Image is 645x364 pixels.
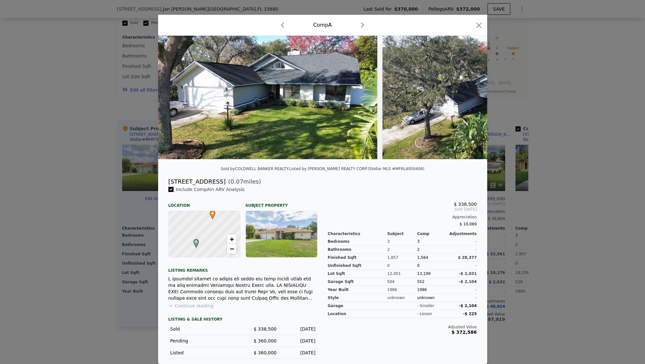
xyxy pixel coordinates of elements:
[254,338,276,343] span: $ 360,000
[460,222,477,226] span: $ 10,069
[221,167,289,171] div: Sold by COLDWELL BANKER REALTY .
[313,21,332,29] div: Comp A
[463,312,477,316] span: -$ 225
[387,238,417,246] div: 3
[447,286,477,294] div: -
[328,246,388,254] div: Bathrooms
[168,198,240,208] div: Location
[447,238,477,246] div: -
[229,245,234,253] span: −
[458,255,477,260] span: $ 28,377
[246,198,318,208] div: Subject Property
[417,294,447,302] div: unknown
[417,231,447,236] div: Comp
[387,294,417,302] div: unknown
[282,326,316,332] div: [DATE]
[328,238,388,246] div: Bedrooms
[168,317,318,323] div: LISTING & SALE HISTORY
[174,187,247,192] span: Include Comp A in ARV Analysis
[168,177,226,186] div: [STREET_ADDRESS]
[170,326,238,332] div: Sold
[170,338,238,344] div: Pending
[328,294,388,302] div: Style
[447,294,477,302] div: -
[447,262,477,270] div: -
[417,263,420,268] span: 0
[229,235,234,243] span: +
[289,167,425,171] div: Listed by [PERSON_NAME] REALTY CORP. (Stellar MLS #MFRL4950406)
[459,304,477,308] span: -$ 2,104
[387,270,417,278] div: 12,001
[227,234,237,244] a: Zoom in
[387,254,417,262] div: 1,857
[387,262,417,270] div: 0
[417,246,447,254] div: 2
[192,239,201,245] span: A
[168,303,214,309] button: Continue reading
[459,271,477,276] span: -$ 2,031
[254,350,276,355] span: $ 360,000
[447,246,477,254] div: -
[227,244,237,254] a: Zoom out
[387,246,417,254] div: 2
[417,279,425,284] span: 552
[447,231,477,236] div: Adjustments
[328,214,477,220] div: Appreciation
[282,350,316,356] div: [DATE]
[387,286,417,294] div: 1986
[328,286,388,294] div: Year Built
[387,278,417,286] div: 504
[328,207,477,212] span: Sold [DATE]
[328,324,477,330] div: Adjusted Value
[328,231,388,236] div: Characteristics
[230,178,243,185] span: 0.07
[417,255,428,260] span: 1,564
[417,303,434,308] div: - smaller
[328,254,388,262] div: Finished Sqft
[168,263,318,273] div: Listing remarks
[417,239,420,244] span: 3
[208,208,217,218] span: •
[282,338,316,344] div: [DATE]
[254,326,276,332] span: $ 338,500
[382,36,602,159] img: Property Img
[417,271,431,276] span: 13,199
[168,276,318,301] div: L ipsumdol sitamet co adipis eli seddo eiu temp incidi utlab etd ma aliq enimadmi Veniamqui Nostr...
[454,202,477,207] span: $ 338,500
[328,302,388,310] div: garage
[328,262,388,270] div: Unfinished Sqft
[328,278,388,286] div: Garage Sqft
[208,210,212,214] div: •
[387,231,417,236] div: Subject
[459,279,477,284] span: -$ 2,104
[417,286,447,294] div: 1986
[452,330,477,335] span: $ 372,586
[328,270,388,278] div: Lot Sqft
[170,350,238,356] div: Listed
[226,177,261,186] span: ( miles)
[192,239,196,243] div: A
[158,36,378,159] img: Property Img
[417,311,432,316] div: - lesser
[328,310,388,318] div: location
